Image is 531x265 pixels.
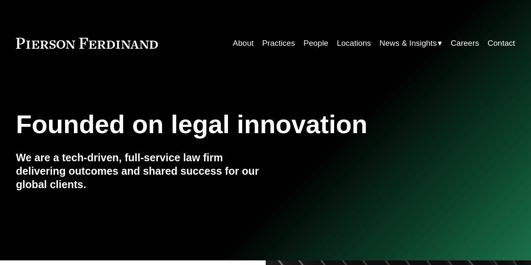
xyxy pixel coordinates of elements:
[379,36,437,50] span: News & Insights
[303,35,328,51] a: People
[337,35,371,51] a: Locations
[451,35,479,51] a: Careers
[16,110,432,139] h1: Founded on legal innovation
[16,151,266,192] h4: We are a tech-driven, full-service law firm delivering outcomes and shared success for our global...
[379,35,442,51] a: folder dropdown
[488,35,515,51] a: Contact
[233,35,254,51] a: About
[262,35,295,51] a: Practices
